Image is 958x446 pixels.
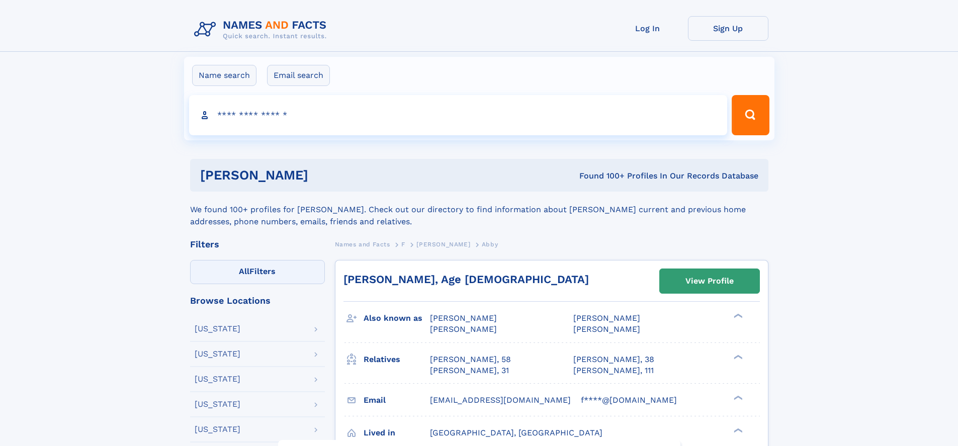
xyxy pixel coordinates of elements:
[430,395,571,405] span: [EMAIL_ADDRESS][DOMAIN_NAME]
[195,325,240,333] div: [US_STATE]
[731,427,743,433] div: ❯
[731,313,743,319] div: ❯
[430,365,509,376] a: [PERSON_NAME], 31
[200,169,444,182] h1: [PERSON_NAME]
[732,95,769,135] button: Search Button
[731,353,743,360] div: ❯
[731,394,743,401] div: ❯
[364,424,430,441] h3: Lived in
[416,238,470,250] a: [PERSON_NAME]
[364,392,430,409] h3: Email
[190,260,325,284] label: Filters
[239,266,249,276] span: All
[401,238,405,250] a: F
[444,170,758,182] div: Found 100+ Profiles In Our Records Database
[401,241,405,248] span: F
[192,65,256,86] label: Name search
[364,310,430,327] h3: Also known as
[685,270,734,293] div: View Profile
[267,65,330,86] label: Email search
[343,273,589,286] a: [PERSON_NAME], Age [DEMOGRAPHIC_DATA]
[573,354,654,365] a: [PERSON_NAME], 38
[607,16,688,41] a: Log In
[195,425,240,433] div: [US_STATE]
[430,324,497,334] span: [PERSON_NAME]
[573,313,640,323] span: [PERSON_NAME]
[189,95,728,135] input: search input
[195,375,240,383] div: [US_STATE]
[195,350,240,358] div: [US_STATE]
[573,365,654,376] a: [PERSON_NAME], 111
[190,16,335,43] img: Logo Names and Facts
[430,428,602,437] span: [GEOGRAPHIC_DATA], [GEOGRAPHIC_DATA]
[335,238,390,250] a: Names and Facts
[430,313,497,323] span: [PERSON_NAME]
[190,192,768,228] div: We found 100+ profiles for [PERSON_NAME]. Check out our directory to find information about [PERS...
[482,241,498,248] span: Abby
[195,400,240,408] div: [US_STATE]
[364,351,430,368] h3: Relatives
[190,296,325,305] div: Browse Locations
[190,240,325,249] div: Filters
[688,16,768,41] a: Sign Up
[660,269,759,293] a: View Profile
[416,241,470,248] span: [PERSON_NAME]
[573,324,640,334] span: [PERSON_NAME]
[430,354,511,365] a: [PERSON_NAME], 58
